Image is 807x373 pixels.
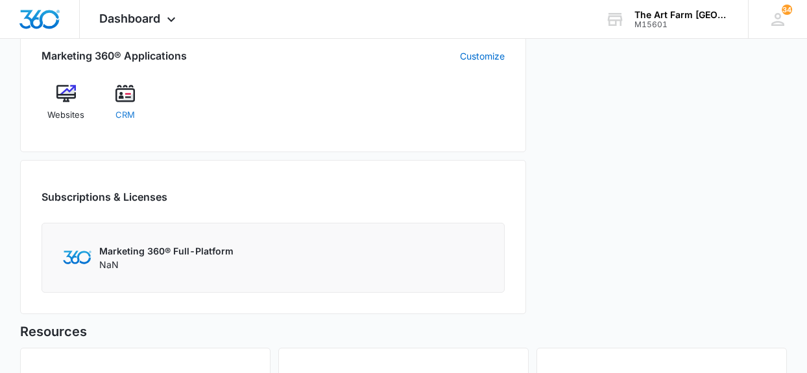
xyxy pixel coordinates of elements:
[99,12,160,25] span: Dashboard
[99,244,234,271] div: NaN
[460,49,505,63] a: Customize
[20,322,787,341] h5: Resources
[42,189,167,205] h2: Subscriptions & Licenses
[99,244,234,258] p: Marketing 360® Full-Platform
[782,5,792,15] div: notifications count
[47,109,84,122] span: Websites
[634,20,729,29] div: account id
[115,109,135,122] span: CRM
[101,84,149,131] a: CRM
[634,10,729,20] div: account name
[42,84,90,131] a: Websites
[42,48,187,63] h2: Marketing 360® Applications
[63,251,91,264] img: Marketing 360 Logo
[782,5,792,15] span: 34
